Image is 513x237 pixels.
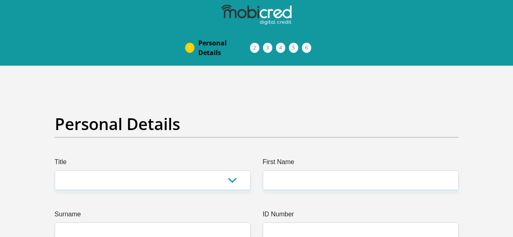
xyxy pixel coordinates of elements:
img: mobicred logo [221,5,291,25]
span: Personal Details [198,38,250,58]
input: First Name [263,170,459,190]
label: Title [55,157,251,170]
a: PersonalDetails [192,35,257,61]
label: First Name [263,157,459,170]
label: ID Number [263,209,459,222]
label: Surname [55,209,251,222]
h2: Personal Details [55,114,459,134]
